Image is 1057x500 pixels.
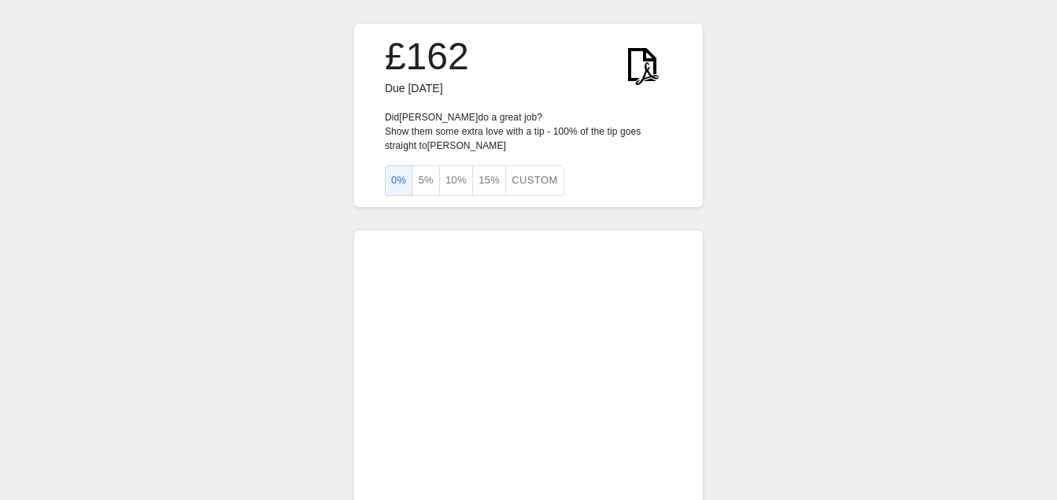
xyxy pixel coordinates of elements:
[472,165,506,196] button: 15%
[412,165,440,196] button: 5%
[385,82,443,94] span: Due [DATE]
[385,110,672,153] p: Did [PERSON_NAME] do a great job? Show them some extra love with a tip - 100% of the tip goes str...
[505,165,564,196] button: Custom
[439,165,473,196] button: 10%
[385,165,413,196] button: 0%
[385,35,469,79] h3: £162
[612,35,672,94] img: KWtEnYElUAjQEnRfPUW9W5ea6t5aBiGYRiGYRiGYRg1o9H4B2ScLFicwGxqAAAAAElFTkSuQmCC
